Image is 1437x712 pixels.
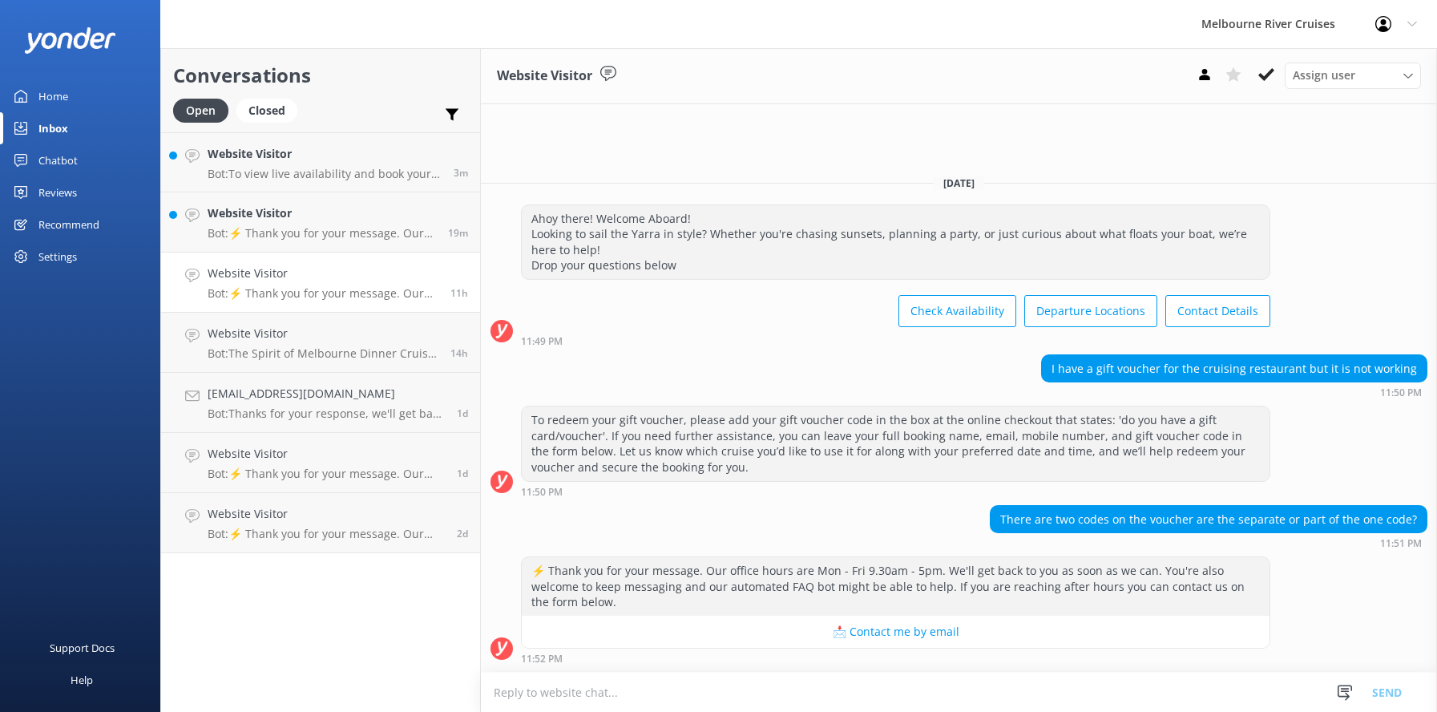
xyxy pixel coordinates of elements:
[38,176,77,208] div: Reviews
[1380,388,1422,398] strong: 11:50 PM
[208,467,445,481] p: Bot: ⚡ Thank you for your message. Our office hours are Mon - Fri 9.30am - 5pm. We'll get back to...
[208,145,442,163] h4: Website Visitor
[208,445,445,463] h4: Website Visitor
[236,99,297,123] div: Closed
[161,253,480,313] a: Website VisitorBot:⚡ Thank you for your message. Our office hours are Mon - Fri 9.30am - 5pm. We'...
[1024,295,1157,327] button: Departure Locations
[898,295,1016,327] button: Check Availability
[173,101,236,119] a: Open
[1041,386,1427,398] div: Sep 07 2025 11:50pm (UTC +10:00) Australia/Sydney
[448,226,468,240] span: Sep 08 2025 11:26am (UTC +10:00) Australia/Sydney
[38,144,78,176] div: Chatbot
[38,208,99,241] div: Recommend
[161,313,480,373] a: Website VisitorBot:The Spirit of Melbourne Dinner Cruise includes a 4-course meal with an entrée,...
[208,265,438,282] h4: Website Visitor
[457,407,468,420] span: Sep 06 2025 06:13pm (UTC +10:00) Australia/Sydney
[208,226,436,241] p: Bot: ⚡ Thank you for your message. Our office hours are Mon - Fri 9.30am - 5pm. We'll get back to...
[1165,295,1270,327] button: Contact Details
[521,487,563,497] strong: 11:50 PM
[521,337,563,346] strong: 11:49 PM
[497,66,592,87] h3: Website Visitor
[50,632,115,664] div: Support Docs
[990,537,1427,548] div: Sep 07 2025 11:51pm (UTC +10:00) Australia/Sydney
[934,176,984,190] span: [DATE]
[208,167,442,181] p: Bot: To view live availability and book your Melbourne River Cruise experience, click [URL][DOMAI...
[161,493,480,553] a: Website VisitorBot:⚡ Thank you for your message. Our office hours are Mon - Fri 9.30am - 5pm. We'...
[522,205,1269,279] div: Ahoy there! Welcome Aboard! Looking to sail the Yarra in style? Whether you're chasing sunsets, p...
[24,27,116,54] img: yonder-white-logo.png
[208,325,438,342] h4: Website Visitor
[208,286,438,301] p: Bot: ⚡ Thank you for your message. Our office hours are Mon - Fri 9.30am - 5pm. We'll get back to...
[38,112,68,144] div: Inbox
[454,166,468,180] span: Sep 08 2025 11:42am (UTC +10:00) Australia/Sydney
[521,654,563,664] strong: 11:52 PM
[236,101,305,119] a: Closed
[208,505,445,523] h4: Website Visitor
[522,557,1269,616] div: ⚡ Thank you for your message. Our office hours are Mon - Fri 9.30am - 5pm. We'll get back to you ...
[161,433,480,493] a: Website VisitorBot:⚡ Thank you for your message. Our office hours are Mon - Fri 9.30am - 5pm. We'...
[1285,63,1421,88] div: Assign User
[71,664,93,696] div: Help
[161,373,480,433] a: [EMAIL_ADDRESS][DOMAIN_NAME]Bot:Thanks for your response, we'll get back to you as soon as we can...
[161,192,480,253] a: Website VisitorBot:⚡ Thank you for your message. Our office hours are Mon - Fri 9.30am - 5pm. We'...
[457,467,468,480] span: Sep 06 2025 04:58pm (UTC +10:00) Australia/Sydney
[991,506,1427,533] div: There are two codes on the voucher are the separate or part of the one code?
[522,616,1269,648] button: 📩 Contact me by email
[161,132,480,192] a: Website VisitorBot:To view live availability and book your Melbourne River Cruise experience, cli...
[38,80,68,112] div: Home
[208,385,445,403] h4: [EMAIL_ADDRESS][DOMAIN_NAME]
[173,60,468,91] h2: Conversations
[450,346,468,360] span: Sep 07 2025 08:59pm (UTC +10:00) Australia/Sydney
[1293,67,1355,84] span: Assign user
[521,653,1270,664] div: Sep 07 2025 11:52pm (UTC +10:00) Australia/Sydney
[208,346,438,361] p: Bot: The Spirit of Melbourne Dinner Cruise includes a 4-course meal with an entrée, main, dessert...
[208,407,445,421] p: Bot: Thanks for your response, we'll get back to you as soon as we can during opening hours.
[521,335,1270,346] div: Sep 07 2025 11:49pm (UTC +10:00) Australia/Sydney
[173,99,228,123] div: Open
[521,486,1270,497] div: Sep 07 2025 11:50pm (UTC +10:00) Australia/Sydney
[522,407,1269,480] div: To redeem your gift voucher, please add your gift voucher code in the box at the online checkout ...
[1380,539,1422,548] strong: 11:51 PM
[208,204,436,222] h4: Website Visitor
[1042,355,1427,382] div: I have a gift voucher for the cruising restaurant but it is not working
[457,527,468,540] span: Sep 05 2025 05:32pm (UTC +10:00) Australia/Sydney
[38,241,77,273] div: Settings
[208,527,445,541] p: Bot: ⚡ Thank you for your message. Our office hours are Mon - Fri 9.30am - 5pm. We'll get back to...
[450,286,468,300] span: Sep 07 2025 11:51pm (UTC +10:00) Australia/Sydney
